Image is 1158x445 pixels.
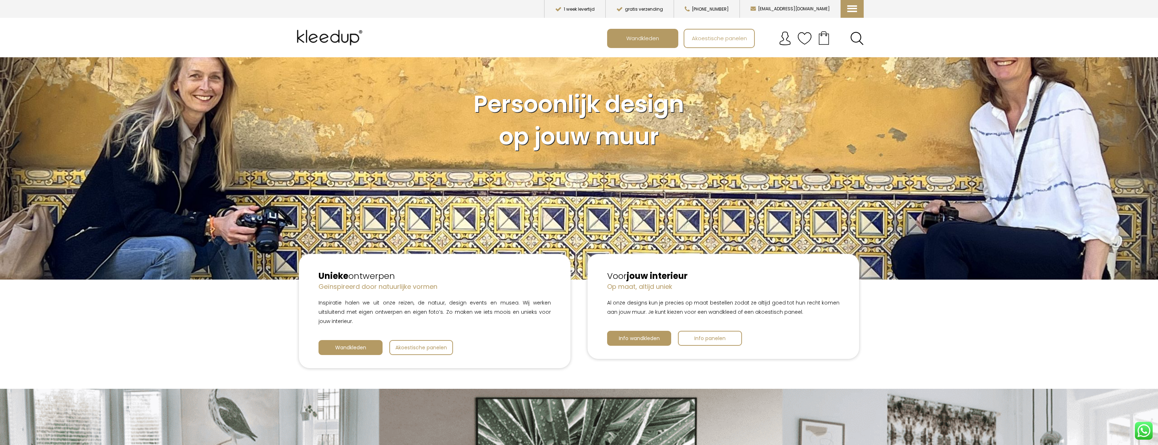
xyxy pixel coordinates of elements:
[294,23,368,52] img: Kleedup
[389,340,453,355] a: Akoestische panelen
[678,331,742,346] a: Info panelen
[798,31,812,46] img: verlanglijstje.svg
[694,335,726,342] span: Info panelen
[622,31,663,45] span: Wandkleden
[474,88,684,120] span: Persoonlijk design
[608,30,678,47] a: Wandkleden
[812,29,836,47] a: Your cart
[778,31,792,46] img: account.svg
[499,120,659,153] span: op jouw muur
[607,298,839,317] p: Al onze designs kun je precies op maat bestellen zodat ze altijd goed tot hun recht komen aan jou...
[607,282,839,291] h4: Op maat, altijd uniek
[335,344,366,351] span: Wandkleden
[607,331,671,346] a: Info wandkleden
[319,298,551,326] p: Inspiratie halen we uit onze reizen, de natuur, design events en musea. Wij werken uitsluitend me...
[319,340,383,355] a: Wandkleden
[607,29,869,48] nav: Main menu
[850,32,864,45] a: Search
[688,31,751,45] span: Akoestische panelen
[684,30,754,47] a: Akoestische panelen
[319,282,551,291] h4: Geïnspireerd door natuurlijke vormen
[619,335,660,342] span: Info wandkleden
[395,344,447,351] span: Akoestische panelen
